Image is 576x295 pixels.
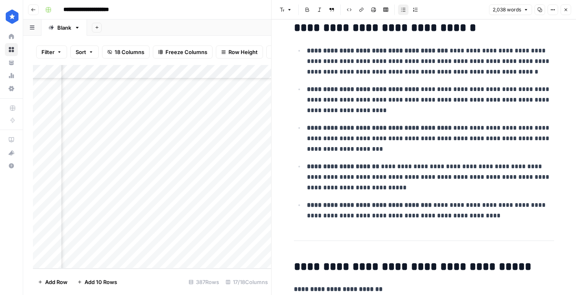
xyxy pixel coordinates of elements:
button: Help + Support [5,159,18,172]
div: What's new? [5,147,17,159]
span: Sort [76,48,86,56]
a: Browse [5,43,18,56]
img: ConsumerAffairs Logo [5,9,20,24]
button: Row Height [216,46,263,59]
a: Home [5,30,18,43]
a: Blank [41,20,87,36]
button: Add Row [33,275,72,288]
a: Your Data [5,56,18,69]
span: Add Row [45,278,67,286]
div: Blank [57,24,71,32]
button: 2,038 words [489,4,532,15]
span: Add 10 Rows [85,278,117,286]
a: Usage [5,69,18,82]
span: Row Height [228,48,258,56]
span: 2,038 words [493,6,521,13]
span: Filter [41,48,54,56]
span: 18 Columns [115,48,144,56]
a: AirOps Academy [5,133,18,146]
button: What's new? [5,146,18,159]
div: 17/18 Columns [222,275,271,288]
button: Sort [70,46,99,59]
button: Freeze Columns [153,46,213,59]
span: Freeze Columns [165,48,207,56]
a: Settings [5,82,18,95]
button: Workspace: ConsumerAffairs [5,7,18,27]
button: Add 10 Rows [72,275,122,288]
button: 18 Columns [102,46,150,59]
div: 387 Rows [185,275,222,288]
button: Filter [36,46,67,59]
